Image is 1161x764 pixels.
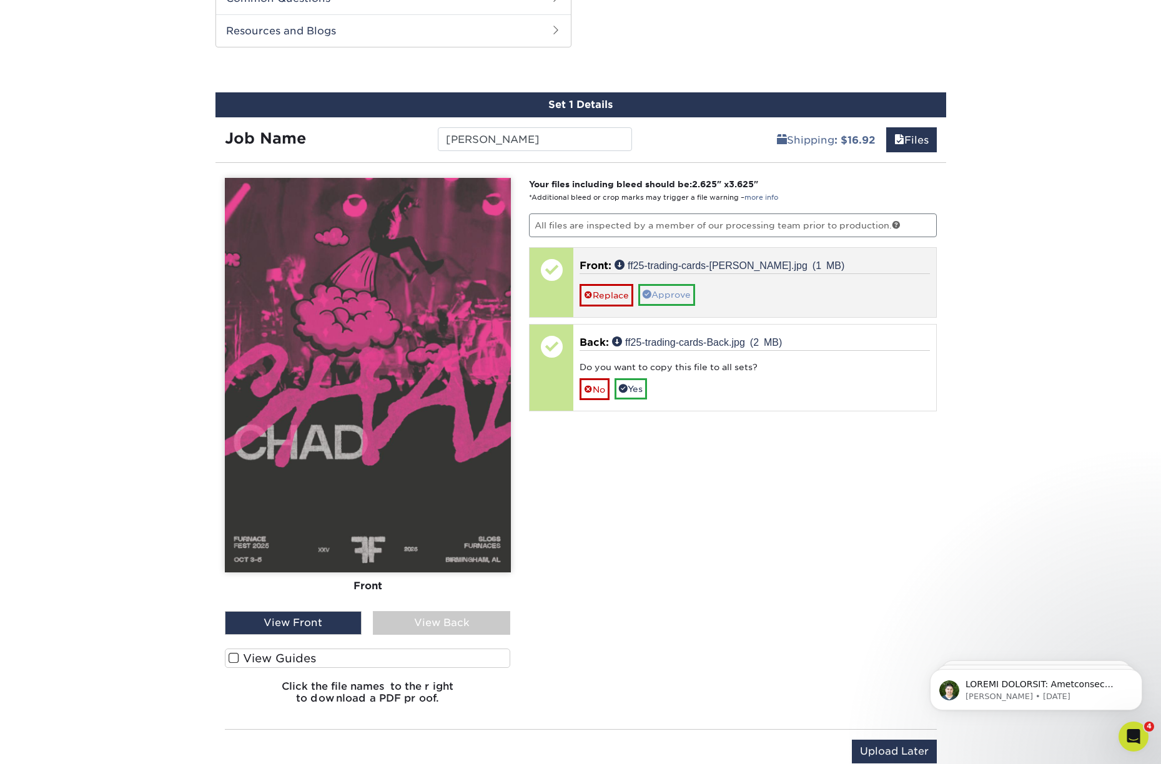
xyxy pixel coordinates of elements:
span: 2.625 [692,179,717,189]
span: shipping [777,134,787,146]
h2: Resources and Blogs [216,14,571,47]
a: Approve [638,284,695,305]
div: Do you want to copy this file to all sets? [580,361,930,378]
div: View Front [225,611,362,635]
strong: Your files including bleed should be: " x " [529,179,758,189]
iframe: Intercom notifications message [911,643,1161,730]
span: 3.625 [729,179,754,189]
div: Front [225,572,511,600]
a: No [580,378,610,400]
span: files [894,134,904,146]
a: Yes [615,378,647,399]
a: more info [744,193,778,202]
a: Shipping: $16.92 [769,127,883,152]
h6: Click the file names to the right to download a PDF proof. [225,680,511,714]
a: ff25-trading-cards-Back.jpg (2 MB) [612,336,782,346]
input: Enter a job name [438,127,632,151]
span: Back: [580,336,609,348]
label: View Guides [225,649,511,668]
input: Upload Later [852,740,937,763]
a: Replace [580,284,633,306]
iframe: Intercom live chat [1119,722,1149,752]
span: 4 [1144,722,1154,732]
small: *Additional bleed or crop marks may trigger a file warning – [529,193,778,202]
p: All files are inspected by a member of our processing team prior to production. [529,213,937,237]
b: : $16.92 [834,134,875,146]
div: Set 1 Details [215,92,946,117]
span: Front: [580,260,611,272]
div: View Back [373,611,510,635]
strong: Job Name [225,129,306,147]
a: Files [886,127,937,152]
a: ff25-trading-cards-[PERSON_NAME].jpg (1 MB) [615,260,844,270]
